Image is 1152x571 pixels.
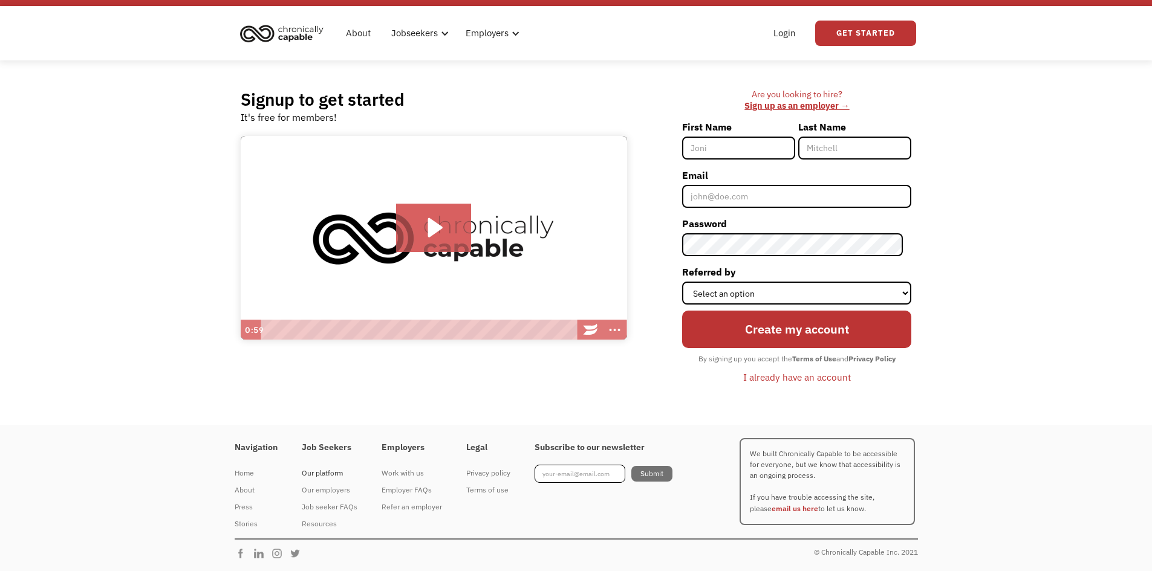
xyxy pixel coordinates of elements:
[682,311,911,348] input: Create my account
[382,442,442,453] h4: Employers
[302,517,357,531] div: Resources
[382,483,442,497] div: Employer FAQs
[235,465,278,482] a: Home
[535,465,672,483] form: Footer Newsletter
[458,14,523,53] div: Employers
[848,354,896,363] strong: Privacy Policy
[382,500,442,514] div: Refer an employer
[382,465,442,482] a: Work with us
[302,515,357,532] a: Resources
[235,466,278,480] div: Home
[692,351,902,367] div: By signing up you accept the and
[302,482,357,498] a: Our employers
[682,137,795,160] input: Joni
[302,465,357,482] a: Our platform
[682,117,911,387] form: Member-Signup-Form
[267,320,573,340] div: Playbar
[734,367,860,387] a: I already have an account
[766,14,803,53] a: Login
[466,482,510,498] a: Terms of use
[744,100,849,111] a: Sign up as an employer →
[235,498,278,515] a: Press
[772,504,818,513] a: email us here
[241,136,627,340] img: Introducing Chronically Capable
[302,442,357,453] h4: Job Seekers
[814,545,918,560] div: © Chronically Capable Inc. 2021
[236,20,327,47] img: Chronically Capable logo
[396,204,472,252] button: Play Video: Introducing Chronically Capable
[235,547,253,560] img: Chronically Capable Facebook Page
[743,370,851,384] div: I already have an account
[289,547,307,560] img: Chronically Capable Twitter Page
[382,466,442,480] div: Work with us
[682,166,911,185] label: Email
[466,26,509,40] div: Employers
[631,466,672,482] input: Submit
[235,500,278,514] div: Press
[271,547,289,560] img: Chronically Capable Instagram Page
[339,14,378,53] a: About
[302,500,357,514] div: Job seeker FAQs
[603,320,627,340] button: Show more buttons
[682,89,911,111] div: Are you looking to hire? ‍
[466,465,510,482] a: Privacy policy
[792,354,836,363] strong: Terms of Use
[798,137,911,160] input: Mitchell
[682,262,911,282] label: Referred by
[740,438,915,525] p: We built Chronically Capable to be accessible for everyone, but we know that accessibility is an ...
[235,442,278,453] h4: Navigation
[466,466,510,480] div: Privacy policy
[384,14,452,53] div: Jobseekers
[382,482,442,498] a: Employer FAQs
[253,547,271,560] img: Chronically Capable Linkedin Page
[236,20,333,47] a: home
[302,483,357,497] div: Our employers
[579,320,603,340] a: Wistia Logo -- Learn More
[535,465,625,483] input: your-email@email.com
[235,482,278,498] a: About
[466,442,510,453] h4: Legal
[235,515,278,532] a: Stories
[682,214,911,233] label: Password
[382,498,442,515] a: Refer an employer
[682,185,911,208] input: john@doe.com
[302,498,357,515] a: Job seeker FAQs
[798,117,911,137] label: Last Name
[302,466,357,480] div: Our platform
[391,26,438,40] div: Jobseekers
[815,21,916,46] a: Get Started
[466,483,510,497] div: Terms of use
[241,110,337,124] div: It's free for members!
[241,89,405,110] h2: Signup to get started
[235,483,278,497] div: About
[235,517,278,531] div: Stories
[682,117,795,137] label: First Name
[535,442,672,453] h4: Subscribe to our newsletter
